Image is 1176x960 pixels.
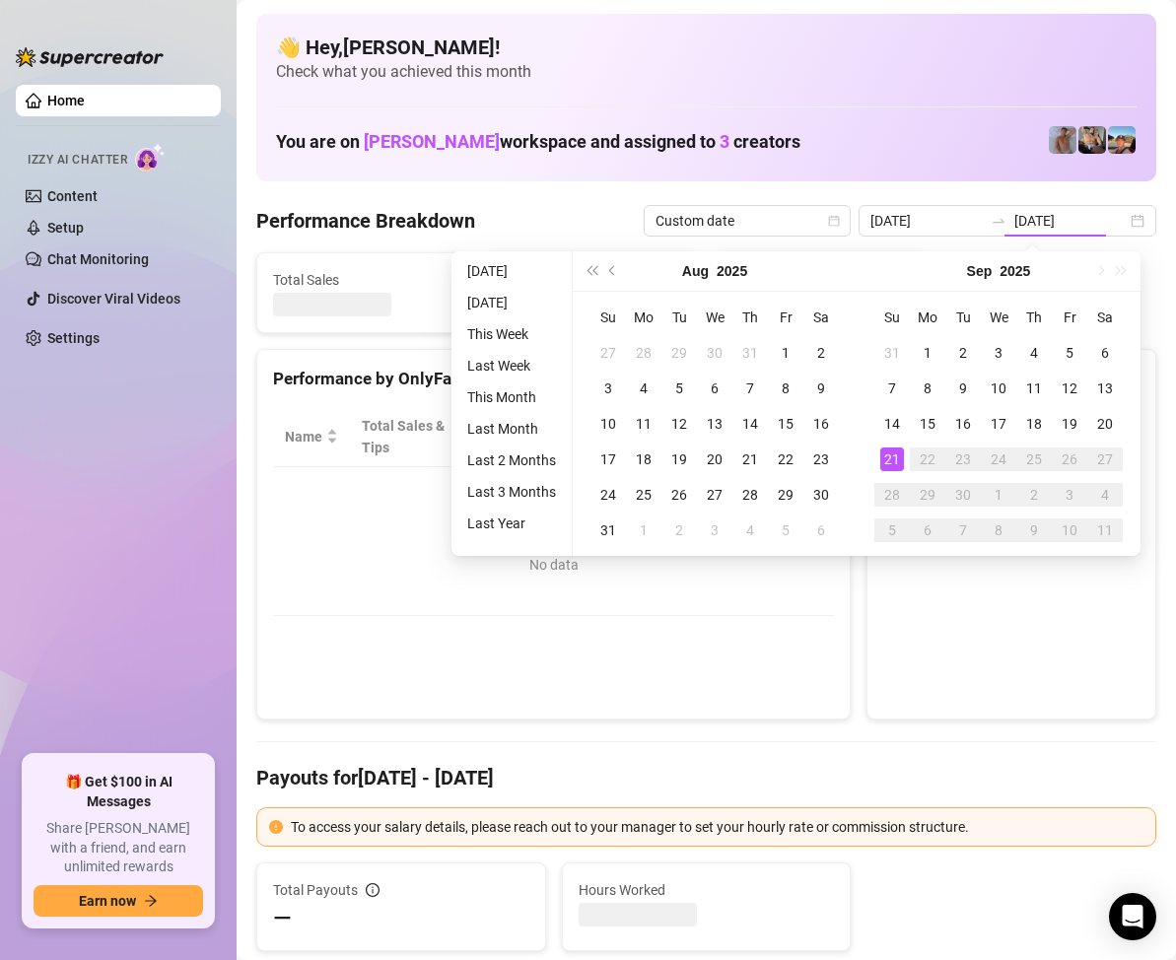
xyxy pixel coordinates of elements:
span: Izzy AI Chatter [28,151,127,170]
div: Est. Hours Worked [486,415,576,458]
span: arrow-right [144,894,158,908]
img: Joey [1049,126,1076,154]
a: Settings [47,330,100,346]
th: Sales / Hour [602,407,703,467]
span: Name [285,426,322,447]
span: — [273,903,292,934]
span: calendar [828,215,840,227]
span: Custom date [656,206,839,236]
div: Performance by OnlyFans Creator [273,366,834,392]
span: exclamation-circle [269,820,283,834]
a: Chat Monitoring [47,251,149,267]
span: Sales / Hour [614,415,675,458]
span: Total Sales & Tips [362,415,447,458]
h1: You are on workspace and assigned to creators [276,131,800,153]
span: 🎁 Get $100 in AI Messages [34,773,203,811]
span: Total Sales [273,269,452,291]
span: Hours Worked [579,879,835,901]
img: AI Chatter [135,143,166,171]
h4: Payouts for [DATE] - [DATE] [256,764,1156,791]
span: Messages Sent [731,269,911,291]
span: 3 [720,131,729,152]
a: Discover Viral Videos [47,291,180,307]
span: Check what you achieved this month [276,61,1137,83]
input: Start date [870,210,983,232]
img: logo-BBDzfeDw.svg [16,47,164,67]
input: End date [1014,210,1127,232]
th: Chat Conversion [704,407,835,467]
span: [PERSON_NAME] [364,131,500,152]
span: Share [PERSON_NAME] with a friend, and earn unlimited rewards [34,819,203,877]
span: info-circle [366,883,380,897]
img: George [1078,126,1106,154]
button: Earn nowarrow-right [34,885,203,917]
div: Open Intercom Messenger [1109,893,1156,940]
span: Total Payouts [273,879,358,901]
span: Active Chats [502,269,681,291]
span: Chat Conversion [716,415,807,458]
div: No data [293,554,814,576]
span: swap-right [991,213,1006,229]
img: Zach [1108,126,1136,154]
div: Sales by OnlyFans Creator [883,366,1140,392]
a: Content [47,188,98,204]
div: To access your salary details, please reach out to your manager to set your hourly rate or commis... [291,816,1143,838]
a: Home [47,93,85,108]
span: to [991,213,1006,229]
th: Name [273,407,350,467]
a: Setup [47,220,84,236]
span: Earn now [79,893,136,909]
h4: Performance Breakdown [256,207,475,235]
th: Total Sales & Tips [350,407,474,467]
h4: 👋 Hey, [PERSON_NAME] ! [276,34,1137,61]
